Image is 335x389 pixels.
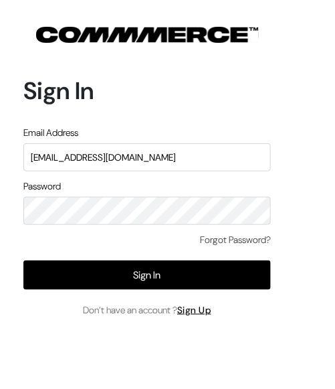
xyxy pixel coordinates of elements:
[23,179,61,193] label: Password
[83,303,211,317] span: Don’t have an account ?
[36,27,259,43] img: COMMMERCE
[23,76,271,105] h1: Sign In
[200,233,271,247] a: Forgot Password?
[23,126,78,140] label: Email Address
[177,304,211,316] a: Sign Up
[23,260,271,290] button: Sign In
